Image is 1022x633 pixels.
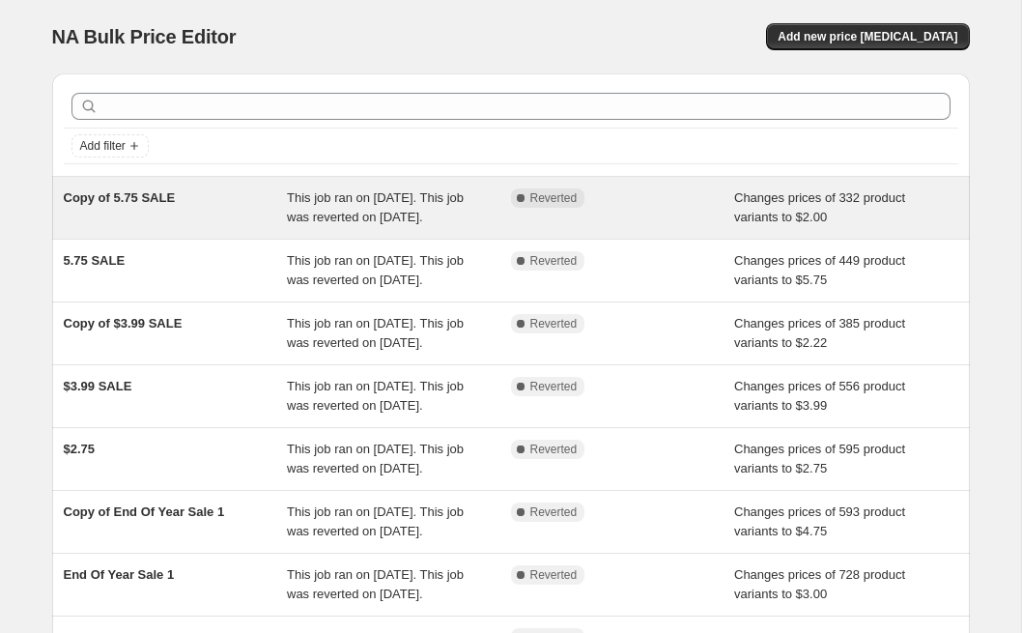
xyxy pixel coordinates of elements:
[64,190,176,205] span: Copy of 5.75 SALE
[71,134,149,158] button: Add filter
[287,253,464,287] span: This job ran on [DATE]. This job was reverted on [DATE].
[778,29,957,44] span: Add new price [MEDICAL_DATA]
[287,316,464,350] span: This job ran on [DATE]. This job was reverted on [DATE].
[530,316,578,331] span: Reverted
[530,253,578,269] span: Reverted
[64,567,175,582] span: End Of Year Sale 1
[287,567,464,601] span: This job ran on [DATE]. This job was reverted on [DATE].
[530,504,578,520] span: Reverted
[530,379,578,394] span: Reverted
[287,442,464,475] span: This job ran on [DATE]. This job was reverted on [DATE].
[734,316,905,350] span: Changes prices of 385 product variants to $2.22
[80,138,126,154] span: Add filter
[734,190,905,224] span: Changes prices of 332 product variants to $2.00
[287,504,464,538] span: This job ran on [DATE]. This job was reverted on [DATE].
[734,504,905,538] span: Changes prices of 593 product variants to $4.75
[766,23,969,50] button: Add new price [MEDICAL_DATA]
[734,253,905,287] span: Changes prices of 449 product variants to $5.75
[530,567,578,583] span: Reverted
[64,442,96,456] span: $2.75
[530,190,578,206] span: Reverted
[64,379,132,393] span: $3.99 SALE
[287,190,464,224] span: This job ran on [DATE]. This job was reverted on [DATE].
[734,567,905,601] span: Changes prices of 728 product variants to $3.00
[64,504,225,519] span: Copy of End Of Year Sale 1
[64,253,126,268] span: 5.75 SALE
[52,26,237,47] span: NA Bulk Price Editor
[64,316,183,331] span: Copy of $3.99 SALE
[530,442,578,457] span: Reverted
[734,379,905,413] span: Changes prices of 556 product variants to $3.99
[287,379,464,413] span: This job ran on [DATE]. This job was reverted on [DATE].
[734,442,905,475] span: Changes prices of 595 product variants to $2.75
